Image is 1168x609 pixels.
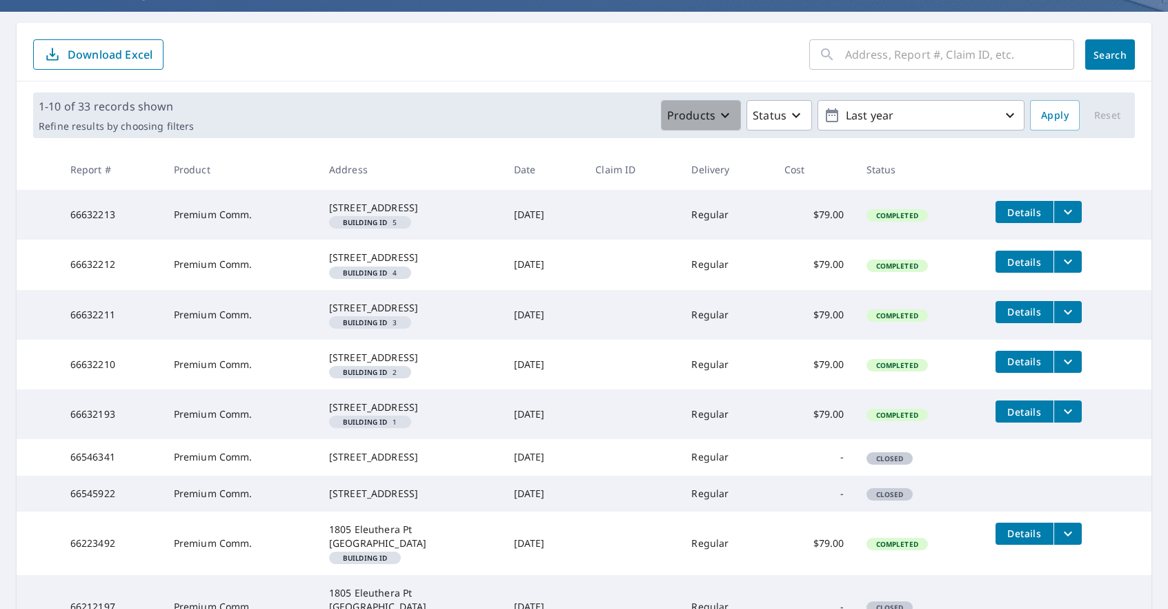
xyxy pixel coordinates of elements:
th: Product [163,149,318,190]
span: Completed [868,261,927,271]
td: $79.00 [773,240,855,289]
p: Products [667,107,715,124]
th: Report # [59,149,163,190]
span: Closed [868,454,912,463]
button: filesDropdownBtn-66632213 [1053,201,1082,223]
td: $79.00 [773,340,855,389]
td: [DATE] [503,340,585,389]
span: Details [1004,405,1045,418]
div: [STREET_ADDRESS] [329,450,492,464]
span: 1 [335,418,406,425]
button: filesDropdownBtn-66632212 [1053,251,1082,273]
td: Premium Comm. [163,439,318,475]
td: 66632213 [59,190,163,240]
td: [DATE] [503,240,585,289]
span: Search [1096,48,1124,61]
button: detailsBtn-66632213 [996,201,1053,223]
button: Download Excel [33,39,164,70]
em: Building ID [343,418,388,425]
span: Completed [868,539,927,549]
button: filesDropdownBtn-66632211 [1053,301,1082,323]
button: detailsBtn-66632211 [996,301,1053,323]
p: 1-10 of 33 records shown [39,98,194,115]
td: [DATE] [503,439,585,475]
td: $79.00 [773,512,855,575]
td: [DATE] [503,476,585,512]
span: Completed [868,360,927,370]
td: $79.00 [773,290,855,340]
td: 66632210 [59,340,163,389]
div: [STREET_ADDRESS] [329,301,492,315]
td: Regular [680,190,773,240]
th: Claim ID [584,149,680,190]
p: Download Excel [68,47,152,62]
span: Details [1004,255,1045,269]
td: Premium Comm. [163,512,318,575]
span: Completed [868,211,927,220]
td: Regular [680,439,773,475]
span: Details [1004,305,1045,318]
div: [STREET_ADDRESS] [329,351,492,365]
em: Building ID [343,219,388,226]
th: Date [503,149,585,190]
th: Address [318,149,503,190]
td: Regular [680,389,773,439]
span: Details [1004,206,1045,219]
button: detailsBtn-66632210 [996,351,1053,373]
td: Regular [680,340,773,389]
button: Search [1085,39,1135,70]
td: 66546341 [59,439,163,475]
div: [STREET_ADDRESS] [329,400,492,414]
td: 66632193 [59,389,163,439]
td: [DATE] [503,290,585,340]
button: Status [746,100,812,130]
em: Building ID [343,554,388,561]
em: Building ID [343,269,388,276]
div: [STREET_ADDRESS] [329,201,492,215]
p: Refine results by choosing filters [39,120,194,133]
td: Premium Comm. [163,476,318,512]
span: Completed [868,311,927,320]
td: 66632211 [59,290,163,340]
span: Details [1004,527,1045,540]
td: - [773,476,855,512]
th: Status [855,149,984,190]
span: Closed [868,490,912,499]
th: Delivery [680,149,773,190]
button: detailsBtn-66223492 [996,523,1053,545]
button: detailsBtn-66632212 [996,251,1053,273]
button: filesDropdownBtn-66632193 [1053,400,1082,423]
td: 66223492 [59,512,163,575]
td: Premium Comm. [163,290,318,340]
td: Premium Comm. [163,340,318,389]
div: 1805 Eleuthera Pt [GEOGRAPHIC_DATA] [329,523,492,550]
input: Address, Report #, Claim ID, etc. [845,35,1074,74]
td: Regular [680,290,773,340]
span: Details [1004,355,1045,368]
p: Last year [840,104,1002,128]
td: Premium Comm. [163,190,318,240]
td: - [773,439,855,475]
button: detailsBtn-66632193 [996,400,1053,423]
td: [DATE] [503,512,585,575]
button: Last year [818,100,1025,130]
button: filesDropdownBtn-66632210 [1053,351,1082,373]
td: Regular [680,240,773,289]
em: Building ID [343,369,388,376]
td: Regular [680,476,773,512]
th: Cost [773,149,855,190]
span: 2 [335,369,406,376]
td: Premium Comm. [163,240,318,289]
button: Apply [1030,100,1080,130]
em: Building ID [343,319,388,326]
td: Premium Comm. [163,389,318,439]
td: $79.00 [773,389,855,439]
td: Regular [680,512,773,575]
span: Completed [868,410,927,420]
span: 4 [335,269,406,276]
span: Apply [1041,107,1069,124]
td: [DATE] [503,389,585,439]
td: 66545922 [59,476,163,512]
span: 5 [335,219,406,226]
p: Status [753,107,786,124]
